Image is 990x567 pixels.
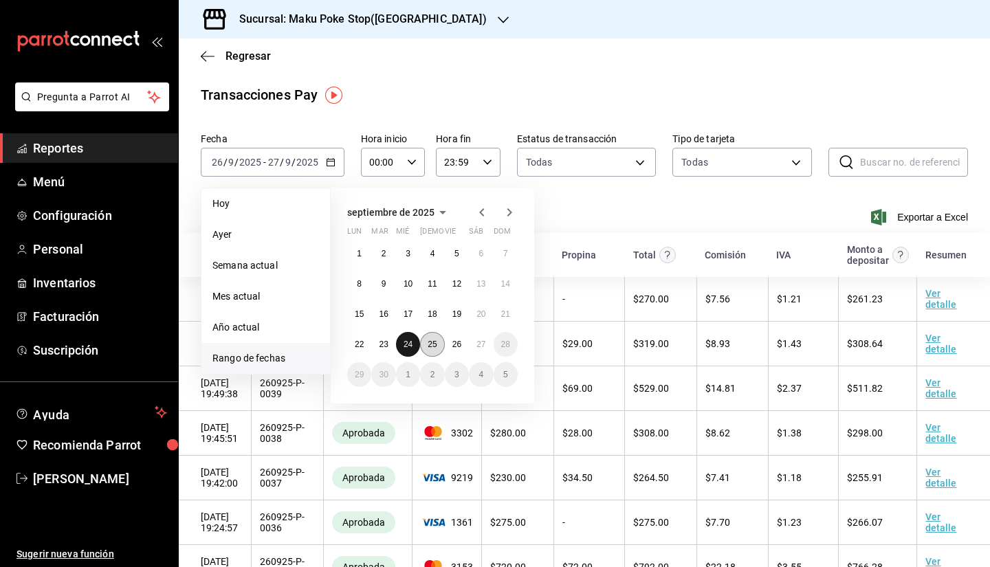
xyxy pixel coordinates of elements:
[33,404,149,421] span: Ayuda
[494,227,511,241] abbr: domingo
[452,309,461,319] abbr: 19 de septiembre de 2025
[420,362,444,387] button: 2 de octubre de 2025
[847,244,889,266] div: Monto a depositar
[892,247,909,263] svg: Este es el monto resultante del total pagado menos comisión e IVA. Esta será la parte que se depo...
[285,157,291,168] input: --
[777,338,802,349] span: $ 1.43
[382,279,386,289] abbr: 9 de septiembre de 2025
[490,472,526,483] span: $ 230.00
[212,320,319,335] span: Año actual
[325,87,342,104] button: Tooltip marker
[371,241,395,266] button: 2 de septiembre de 2025
[371,362,395,387] button: 30 de septiembre de 2025
[445,241,469,266] button: 5 de septiembre de 2025
[562,383,593,394] span: $ 69.00
[633,383,669,394] span: $ 529.00
[490,427,526,438] span: $ 280.00
[705,249,746,260] div: Comisión
[16,547,167,562] span: Sugerir nueva función
[252,456,324,500] td: 260925-P-0037
[860,148,968,176] input: Buscar no. de referencia
[239,157,262,168] input: ----
[452,279,461,289] abbr: 12 de septiembre de 2025
[925,467,956,489] a: Ver detalle
[396,241,420,266] button: 3 de septiembre de 2025
[355,340,364,349] abbr: 22 de septiembre de 2025
[347,302,371,326] button: 15 de septiembre de 2025
[847,293,883,304] span: $ 261.23
[179,500,252,545] td: [DATE] 19:24:57
[332,422,395,444] div: Transacciones cobradas de manera exitosa.
[847,472,883,483] span: $ 255.91
[420,241,444,266] button: 4 de septiembre de 2025
[396,302,420,326] button: 17 de septiembre de 2025
[406,370,410,379] abbr: 1 de octubre de 2025
[347,241,371,266] button: 1 de septiembre de 2025
[228,11,487,27] h3: Sucursal: Maku Poke Stop([GEOGRAPHIC_DATA])
[501,309,510,319] abbr: 21 de septiembre de 2025
[874,209,968,225] button: Exportar a Excel
[777,517,802,528] span: $ 1.23
[347,271,371,296] button: 8 de septiembre de 2025
[212,197,319,211] span: Hoy
[332,511,395,533] div: Transacciones cobradas de manera exitosa.
[347,207,434,218] span: septiembre de 2025
[347,227,362,241] abbr: lunes
[847,338,883,349] span: $ 308.64
[633,338,669,349] span: $ 319.00
[33,139,167,157] span: Reportes
[404,279,412,289] abbr: 10 de septiembre de 2025
[379,309,388,319] abbr: 16 de septiembre de 2025
[633,427,669,438] span: $ 308.00
[705,427,730,438] span: $ 8.62
[225,49,271,63] span: Regresar
[925,333,956,355] a: Ver detalle
[179,366,252,411] td: [DATE] 19:49:38
[37,90,148,104] span: Pregunta a Parrot AI
[371,332,395,357] button: 23 de septiembre de 2025
[212,227,319,242] span: Ayer
[371,227,388,241] abbr: martes
[705,338,730,349] span: $ 8.93
[201,49,271,63] button: Regresar
[179,322,252,366] td: [DATE] 20:06:27
[421,517,473,528] span: 1361
[396,332,420,357] button: 24 de septiembre de 2025
[379,340,388,349] abbr: 23 de septiembre de 2025
[469,227,483,241] abbr: sábado
[445,302,469,326] button: 19 de septiembre de 2025
[371,302,395,326] button: 16 de septiembre de 2025
[469,332,493,357] button: 27 de septiembre de 2025
[267,157,280,168] input: --
[553,277,625,322] td: -
[476,340,485,349] abbr: 27 de septiembre de 2025
[337,472,390,483] span: Aprobada
[633,249,656,260] div: Total
[151,36,162,47] button: open_drawer_menu
[357,279,362,289] abbr: 8 de septiembre de 2025
[355,309,364,319] abbr: 15 de septiembre de 2025
[494,302,518,326] button: 21 de septiembre de 2025
[33,341,167,359] span: Suscripción
[252,500,324,545] td: 260925-P-0036
[925,288,956,310] a: Ver detalle
[421,426,473,440] span: 3302
[428,340,437,349] abbr: 25 de septiembre de 2025
[347,362,371,387] button: 29 de septiembre de 2025
[428,309,437,319] abbr: 18 de septiembre de 2025
[212,351,319,366] span: Rango de fechas
[420,302,444,326] button: 18 de septiembre de 2025
[562,338,593,349] span: $ 29.00
[476,279,485,289] abbr: 13 de septiembre de 2025
[201,134,344,144] label: Fecha
[494,241,518,266] button: 7 de septiembre de 2025
[494,271,518,296] button: 14 de septiembre de 2025
[33,240,167,258] span: Personal
[494,332,518,357] button: 28 de septiembre de 2025
[357,249,362,258] abbr: 1 de septiembre de 2025
[396,271,420,296] button: 10 de septiembre de 2025
[201,85,318,105] div: Transacciones Pay
[705,472,730,483] span: $ 7.41
[445,332,469,357] button: 26 de septiembre de 2025
[562,427,593,438] span: $ 28.00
